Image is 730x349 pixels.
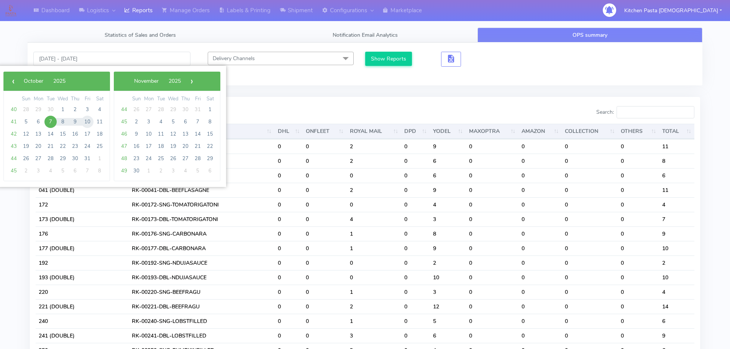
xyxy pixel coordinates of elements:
[44,95,57,103] th: weekday
[466,139,518,154] td: 0
[8,128,20,140] span: 42
[518,154,562,168] td: 0
[562,285,618,299] td: 0
[347,241,401,256] td: 1
[118,116,130,128] span: 45
[204,165,216,177] span: 6
[659,226,694,241] td: 9
[401,212,430,226] td: 0
[53,77,66,85] span: 2025
[179,95,192,103] th: weekday
[81,165,94,177] span: 7
[69,140,81,152] span: 23
[118,76,197,83] bs-datepicker-navigation-view: ​ ​ ​
[618,314,659,328] td: 0
[303,285,346,299] td: 0
[179,140,192,152] span: 20
[518,168,562,183] td: 0
[213,55,255,62] span: Delivery Channels
[347,168,401,183] td: 0
[192,128,204,140] span: 14
[562,212,618,226] td: 0
[44,103,57,116] span: 30
[518,285,562,299] td: 0
[562,197,618,212] td: 0
[192,165,204,177] span: 5
[659,270,694,285] td: 10
[8,103,20,116] span: 40
[192,116,204,128] span: 7
[430,241,466,256] td: 9
[118,103,130,116] span: 44
[347,299,401,314] td: 2
[365,52,412,66] button: Show Reports
[430,285,466,299] td: 3
[466,314,518,328] td: 0
[130,103,143,116] span: 26
[44,152,57,165] span: 28
[164,75,186,87] button: 2025
[118,140,130,152] span: 47
[155,165,167,177] span: 2
[192,140,204,152] span: 21
[347,314,401,328] td: 1
[430,226,466,241] td: 8
[333,31,398,39] span: Notification Email Analytics
[24,77,43,85] span: October
[69,165,81,177] span: 6
[8,140,20,152] span: 43
[130,95,143,103] th: weekday
[596,106,694,118] label: Search:
[167,116,179,128] span: 5
[81,140,94,152] span: 24
[143,152,155,165] span: 24
[347,212,401,226] td: 4
[129,285,275,299] td: RK-00220-SNG-BEEFRAGU
[20,95,32,103] th: weekday
[275,314,303,328] td: 0
[275,197,303,212] td: 0
[186,75,197,87] button: ›
[430,183,466,197] td: 9
[430,212,466,226] td: 3
[36,328,129,343] td: 241 (DOUBLE)
[69,116,81,128] span: 9
[130,152,143,165] span: 23
[430,154,466,168] td: 6
[179,103,192,116] span: 30
[401,124,430,139] th: DPD : activate to sort column ascending
[129,75,164,87] button: November
[192,152,204,165] span: 28
[167,165,179,177] span: 3
[618,285,659,299] td: 0
[179,152,192,165] span: 27
[57,95,69,103] th: weekday
[430,299,466,314] td: 12
[401,197,430,212] td: 0
[659,124,694,139] th: TOTAL : activate to sort column ascending
[179,165,192,177] span: 4
[44,165,57,177] span: 4
[618,183,659,197] td: 0
[518,139,562,154] td: 0
[430,314,466,328] td: 5
[32,116,44,128] span: 6
[618,256,659,270] td: 0
[518,241,562,256] td: 0
[401,226,430,241] td: 0
[118,152,130,165] span: 48
[562,270,618,285] td: 0
[44,128,57,140] span: 14
[81,128,94,140] span: 17
[518,212,562,226] td: 0
[143,128,155,140] span: 10
[618,226,659,241] td: 0
[466,256,518,270] td: 0
[20,152,32,165] span: 26
[44,116,57,128] span: 7
[466,285,518,299] td: 0
[7,75,19,87] button: ‹
[562,168,618,183] td: 0
[401,241,430,256] td: 0
[8,165,20,177] span: 45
